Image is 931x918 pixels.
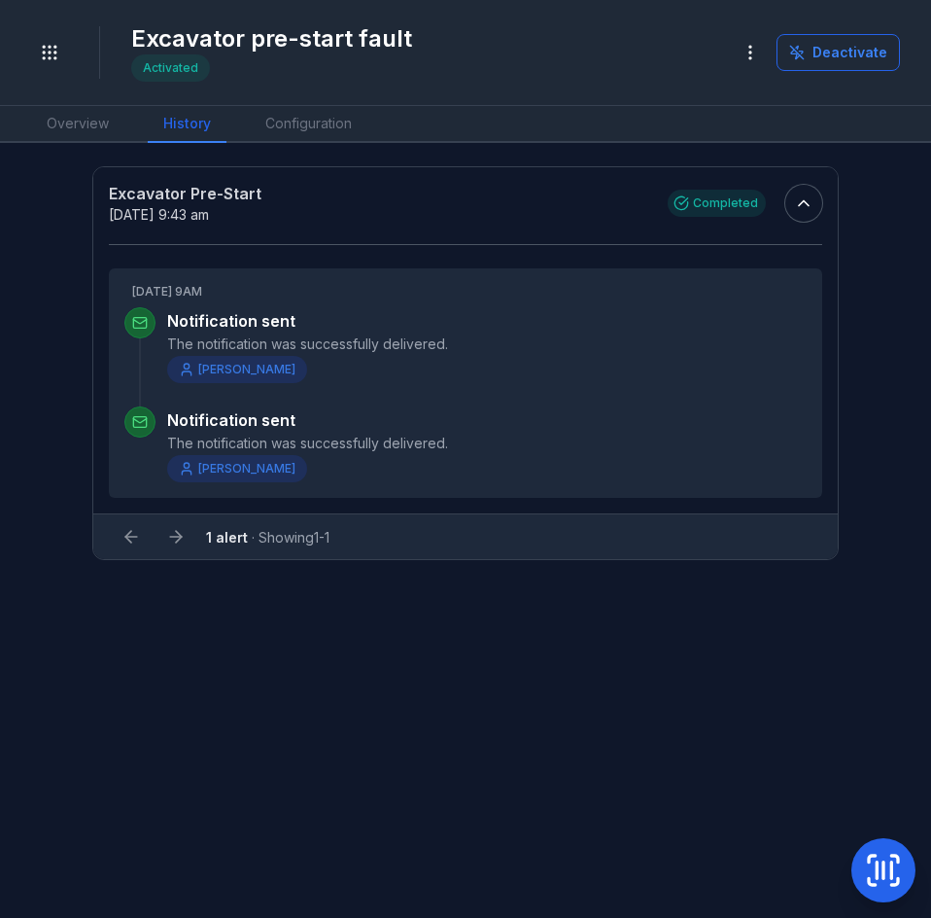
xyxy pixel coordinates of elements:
button: Toggle navigation [31,34,68,71]
span: The notification was successfully delivered. [167,335,807,354]
a: Overview [31,106,124,143]
span: [DATE] 9:43 am [109,206,209,223]
a: [PERSON_NAME] [167,455,307,482]
h4: Notification sent [167,408,807,432]
a: Configuration [250,106,367,143]
div: Completed [668,190,766,217]
h3: [DATE] 9AM [132,284,807,300]
span: The notification was successfully delivered. [167,434,807,453]
a: Excavator Pre-Start[DATE] 9:43 am [109,182,648,225]
strong: 1 alert [206,529,248,546]
span: · Showing 1 - 1 [206,529,329,546]
a: History [148,106,226,143]
time: 8/20/2025, 9:43:59 AM [109,206,209,223]
h1: Excavator pre-start fault [131,23,412,54]
h4: Notification sent [167,309,807,333]
strong: Excavator Pre-Start [109,182,648,205]
div: Activated [131,54,210,82]
a: [PERSON_NAME] [167,356,307,383]
button: Deactivate [776,34,900,71]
